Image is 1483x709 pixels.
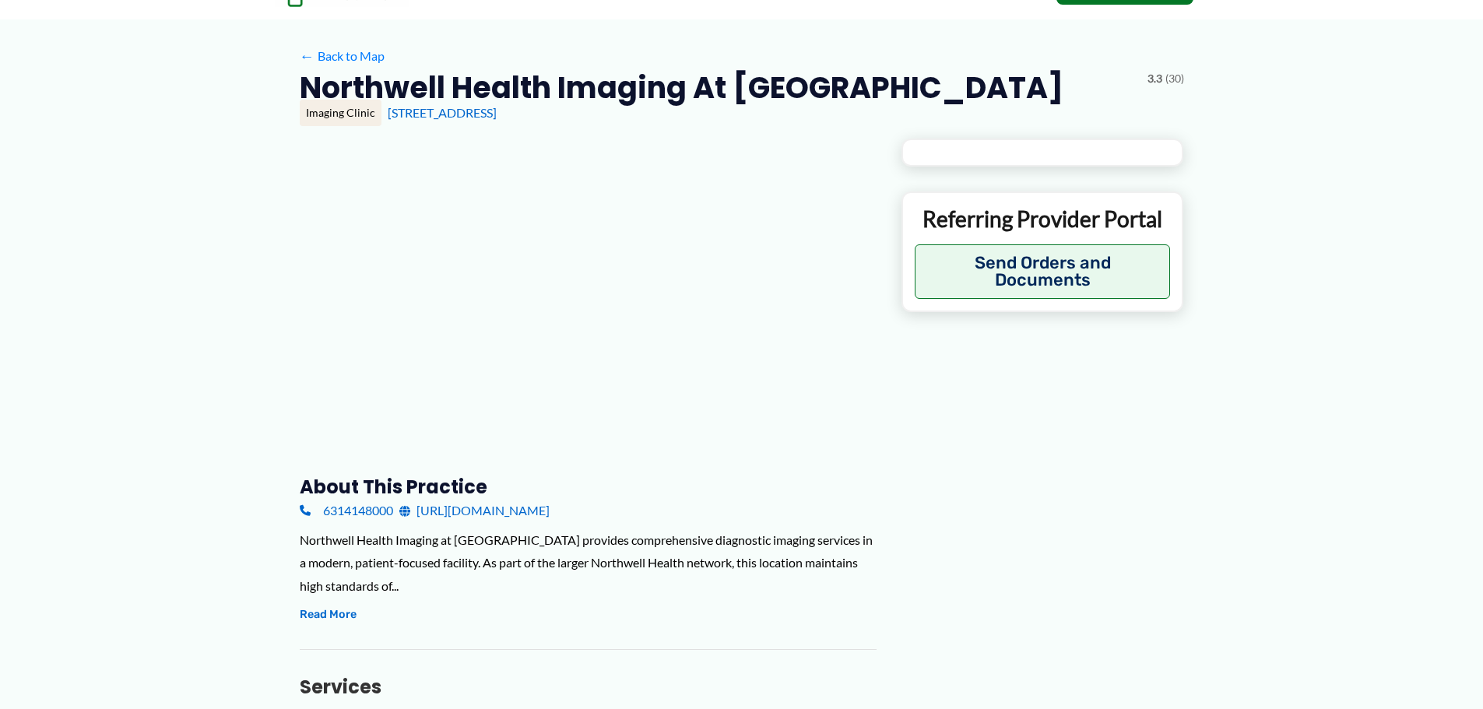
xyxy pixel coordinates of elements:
a: [URL][DOMAIN_NAME] [399,499,550,522]
h2: Northwell Health Imaging at [GEOGRAPHIC_DATA] [300,68,1063,107]
a: 6314148000 [300,499,393,522]
span: (30) [1165,68,1184,89]
button: Read More [300,605,357,624]
h3: Services [300,675,877,699]
a: ←Back to Map [300,44,385,68]
button: Send Orders and Documents [915,244,1171,299]
p: Referring Provider Portal [915,205,1171,233]
a: [STREET_ADDRESS] [388,105,497,120]
span: ← [300,48,315,63]
h3: About this practice [300,475,877,499]
div: Northwell Health Imaging at [GEOGRAPHIC_DATA] provides comprehensive diagnostic imaging services ... [300,528,877,598]
div: Imaging Clinic [300,100,381,126]
span: 3.3 [1147,68,1162,89]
